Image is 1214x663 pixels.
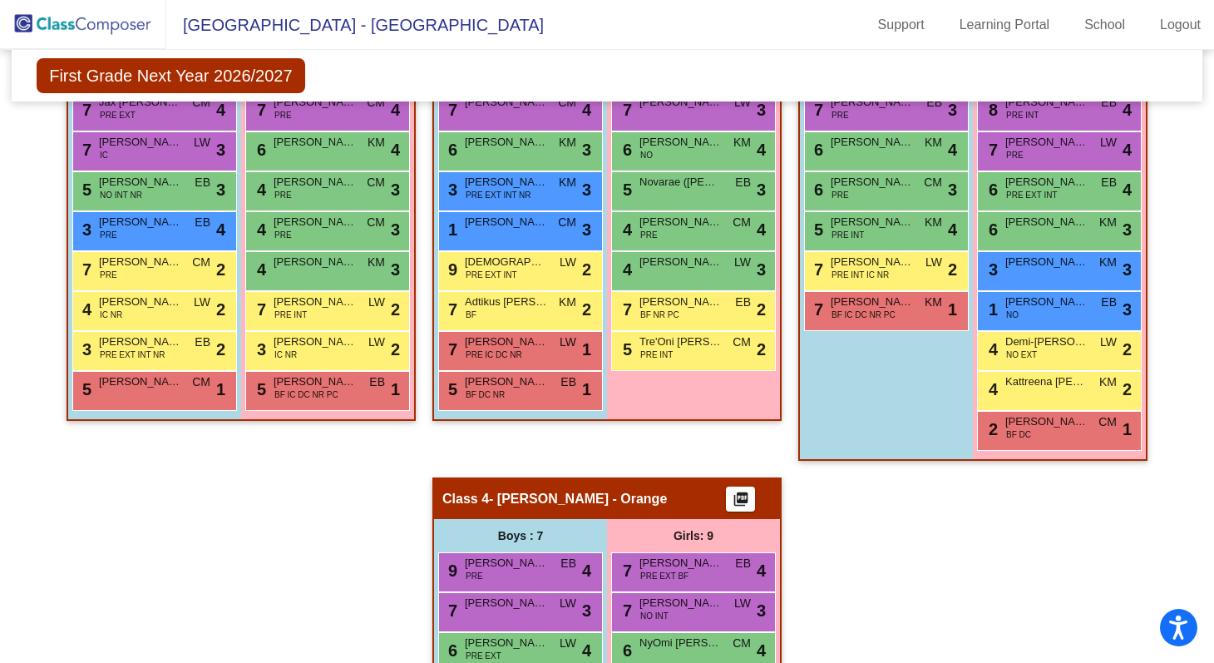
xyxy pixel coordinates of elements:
span: EB [369,374,385,391]
span: [PERSON_NAME] [831,214,914,230]
span: [PERSON_NAME] [465,555,548,571]
span: CM [367,94,385,111]
span: 3 [1123,297,1132,322]
span: 3 [1123,217,1132,242]
span: IC NR [274,349,297,361]
span: 2 [757,297,766,322]
span: 3 [948,177,957,202]
span: 3 [985,260,998,279]
span: EB [1101,94,1117,111]
span: EB [195,174,210,191]
span: PRE [274,109,292,121]
span: 3 [253,340,266,359]
span: PRE [832,109,849,121]
span: IC [100,149,108,161]
span: [PERSON_NAME] [465,334,548,350]
a: Logout [1147,12,1214,38]
span: 1 [985,300,998,319]
span: 6 [619,641,632,660]
span: KM [1099,254,1117,271]
span: LW [734,254,751,271]
span: LW [1100,134,1117,151]
span: 3 [391,217,400,242]
span: [PERSON_NAME] [PERSON_NAME] [99,214,182,230]
span: 4 [948,217,957,242]
span: KM [368,254,385,271]
span: 2 [216,337,225,362]
span: 9 [444,562,457,580]
span: 3 [948,97,957,122]
span: [PERSON_NAME] [831,174,914,190]
span: PRE [640,229,658,241]
span: [PERSON_NAME] [274,134,357,151]
span: PRE INT [1006,109,1039,121]
span: EB [735,555,751,572]
span: 7 [444,101,457,119]
span: Jax [PERSON_NAME] [99,94,182,111]
span: [PERSON_NAME] [274,254,357,270]
span: 7 [444,601,457,620]
span: 3 [582,137,591,162]
span: [PERSON_NAME] [274,334,357,350]
span: 7 [253,300,266,319]
span: [PERSON_NAME] [274,214,357,230]
span: 3 [78,340,91,359]
span: 2 [582,257,591,282]
span: LW [560,595,576,612]
span: CM [367,214,385,231]
span: CM [558,214,576,231]
span: 3 [391,257,400,282]
span: KM [1099,374,1117,391]
span: 2 [757,337,766,362]
span: 2 [1123,377,1132,402]
span: 1 [391,377,400,402]
span: 4 [1123,177,1132,202]
div: Boys : 7 [434,519,607,552]
span: 7 [619,562,632,580]
span: 4 [757,638,766,663]
span: LW [560,334,576,351]
span: PRE [100,229,117,241]
span: PRE INT [274,309,307,321]
span: 2 [391,297,400,322]
span: 2 [216,257,225,282]
span: KM [733,134,751,151]
span: [PERSON_NAME] [1005,174,1088,190]
span: [PERSON_NAME] [1005,294,1088,310]
span: 6 [810,141,823,159]
span: 1 [216,377,225,402]
span: [PERSON_NAME] [274,174,357,190]
span: 6 [810,181,823,199]
span: [PERSON_NAME] [99,134,182,151]
span: PRE [832,189,849,201]
span: CM [733,635,751,652]
a: Learning Portal [946,12,1063,38]
span: PRE [274,229,292,241]
span: PRE EXT [100,109,136,121]
span: [PERSON_NAME][GEOGRAPHIC_DATA] [639,555,723,571]
span: 4 [1123,97,1132,122]
span: 3 [757,257,766,282]
span: 1 [1123,417,1132,442]
span: 3 [582,598,591,623]
span: 4 [391,137,400,162]
span: 6 [985,220,998,239]
span: 6 [253,141,266,159]
span: 4 [757,558,766,583]
span: 7 [810,101,823,119]
span: 2 [985,420,998,438]
span: [PERSON_NAME] [274,94,357,111]
span: Adtikus [PERSON_NAME] [465,294,548,310]
span: 1 [582,377,591,402]
span: 4 [253,181,266,199]
span: PRE EXT INT NR [100,349,165,361]
span: [PERSON_NAME] [99,294,182,310]
span: 9 [444,260,457,279]
span: KM [925,134,942,151]
span: LW [368,294,385,311]
span: 5 [444,380,457,398]
span: 4 [1123,137,1132,162]
span: 4 [253,220,266,239]
span: CM [924,174,942,191]
span: 7 [810,260,823,279]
